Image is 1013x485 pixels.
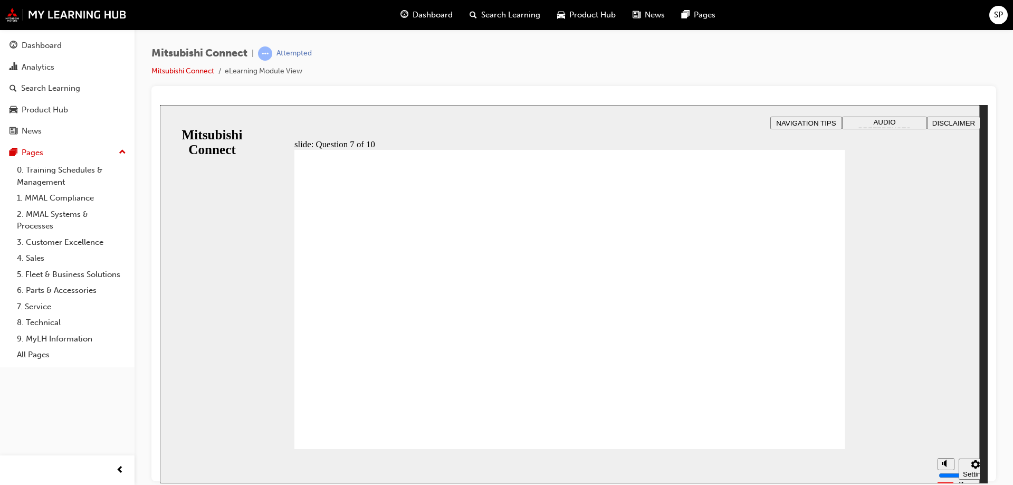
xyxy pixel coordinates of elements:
a: search-iconSearch Learning [461,4,549,26]
span: pages-icon [682,8,690,22]
span: DISCLAIMER [772,14,815,22]
a: 9. MyLH Information [13,331,130,347]
button: Mute (Ctrl+Alt+M) [778,353,795,365]
span: guage-icon [400,8,408,22]
label: Zoom to fit [799,375,820,406]
span: news-icon [633,8,641,22]
button: Pages [4,143,130,163]
img: mmal [5,8,127,22]
a: 1. MMAL Compliance [13,190,130,206]
span: guage-icon [9,41,17,51]
a: pages-iconPages [673,4,724,26]
span: Search Learning [481,9,540,21]
span: | [252,47,254,60]
span: pages-icon [9,148,17,158]
button: DISCLAIMER [767,12,820,24]
span: search-icon [470,8,477,22]
a: All Pages [13,347,130,363]
span: SP [994,9,1003,21]
a: 3. Customer Excellence [13,234,130,251]
a: 4. Sales [13,250,130,267]
span: AUDIO PREFERENCES [699,13,751,29]
div: Settings [803,365,828,373]
div: News [22,125,42,137]
a: News [4,121,130,141]
a: news-iconNews [624,4,673,26]
span: prev-icon [116,464,124,477]
li: eLearning Module View [225,65,302,78]
div: Pages [22,147,43,159]
a: Analytics [4,58,130,77]
button: AUDIO PREFERENCES [682,12,767,24]
a: 5. Fleet & Business Solutions [13,267,130,283]
a: car-iconProduct Hub [549,4,624,26]
button: DashboardAnalyticsSearch LearningProduct HubNews [4,34,130,143]
a: Search Learning [4,79,130,98]
span: search-icon [9,84,17,93]
a: 8. Technical [13,315,130,331]
div: Dashboard [22,40,62,52]
a: Dashboard [4,36,130,55]
span: Product Hub [569,9,616,21]
a: Product Hub [4,100,130,120]
a: 2. MMAL Systems & Processes [13,206,130,234]
a: 0. Training Schedules & Management [13,162,130,190]
span: car-icon [557,8,565,22]
button: SP [989,6,1008,24]
div: Attempted [276,49,312,59]
span: news-icon [9,127,17,136]
a: guage-iconDashboard [392,4,461,26]
span: News [645,9,665,21]
a: Mitsubishi Connect [151,66,214,75]
span: up-icon [119,146,126,159]
span: NAVIGATION TIPS [616,14,676,22]
a: 6. Parts & Accessories [13,282,130,299]
a: 7. Service [13,299,130,315]
div: Analytics [22,61,54,73]
span: Mitsubishi Connect [151,47,247,60]
span: car-icon [9,106,17,115]
div: misc controls [772,344,815,378]
span: Dashboard [413,9,453,21]
span: learningRecordVerb_ATTEMPT-icon [258,46,272,61]
div: Product Hub [22,104,68,116]
input: volume [779,366,847,375]
span: chart-icon [9,63,17,72]
button: NAVIGATION TIPS [610,12,682,24]
button: Settings [799,354,833,375]
div: Search Learning [21,82,80,94]
span: Pages [694,9,715,21]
